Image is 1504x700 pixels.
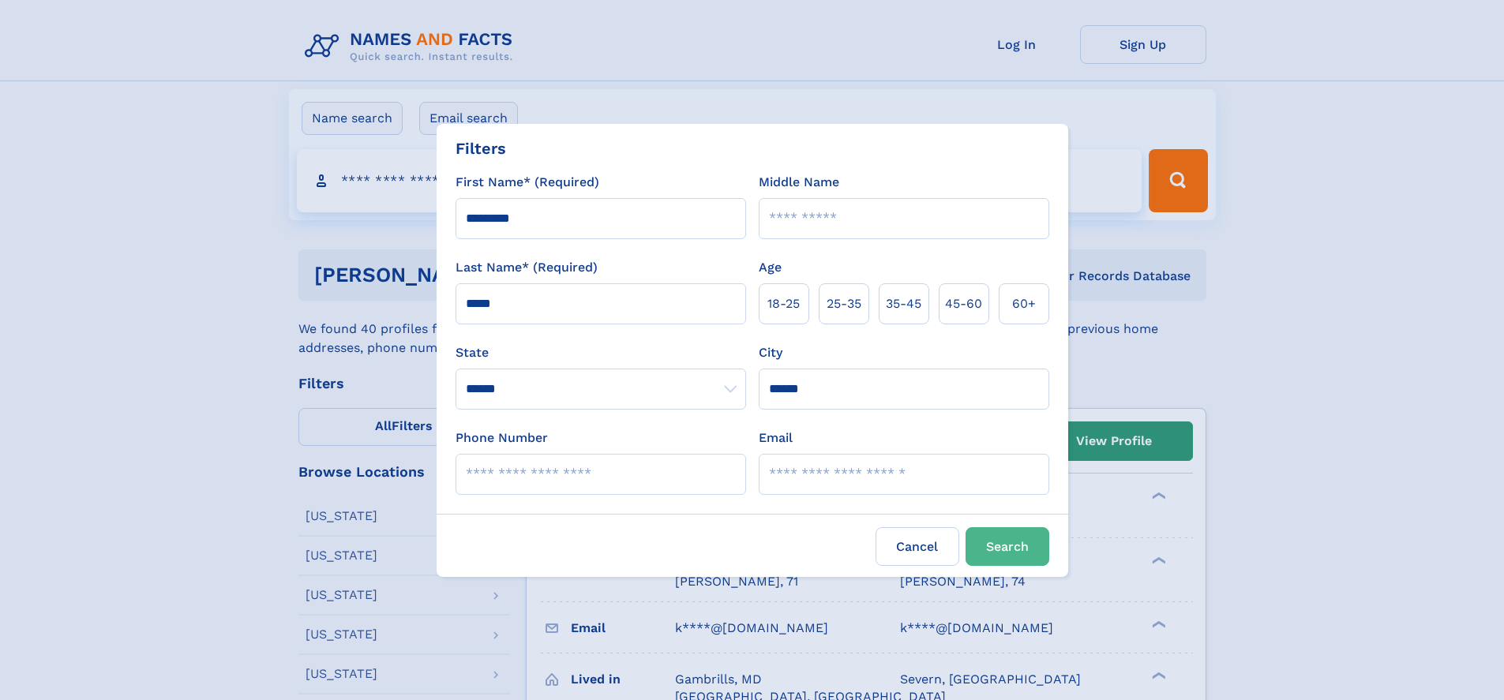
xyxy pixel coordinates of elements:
[759,343,782,362] label: City
[759,258,782,277] label: Age
[945,294,982,313] span: 45‑60
[876,527,959,566] label: Cancel
[1012,294,1036,313] span: 60+
[456,173,599,192] label: First Name* (Required)
[827,294,861,313] span: 25‑35
[886,294,921,313] span: 35‑45
[456,343,746,362] label: State
[456,137,506,160] div: Filters
[759,173,839,192] label: Middle Name
[966,527,1049,566] button: Search
[456,258,598,277] label: Last Name* (Required)
[767,294,800,313] span: 18‑25
[456,429,548,447] label: Phone Number
[759,429,793,447] label: Email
